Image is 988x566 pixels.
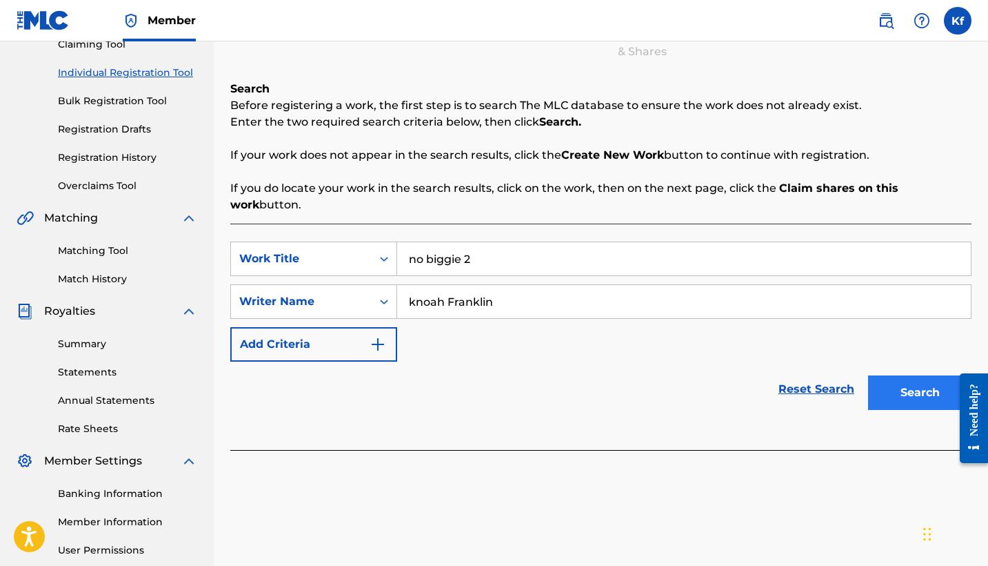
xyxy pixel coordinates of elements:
iframe: Resource Center [949,362,988,476]
img: expand [181,210,197,226]
a: Reset Search [772,374,861,404]
a: Claiming Tool [58,37,197,52]
a: Summary [58,337,197,351]
img: MLC Logo [17,10,70,30]
strong: Create New Work [561,148,664,162]
div: Drag [923,514,931,555]
span: Matching [44,210,98,226]
a: Rate Sheets [58,422,197,436]
button: Add Criteria [230,327,397,362]
span: Member [148,12,196,28]
a: Banking Information [58,487,197,501]
a: Individual Registration Tool [58,66,197,80]
img: expand [181,303,197,320]
span: Royalties [44,303,95,320]
img: Royalties [17,303,33,320]
a: Statements [58,365,197,380]
a: User Permissions [58,543,197,558]
img: 9d2ae6d4665cec9f34b9.svg [370,336,386,353]
img: search [878,12,894,29]
a: Matching Tool [58,244,197,258]
div: Writer Name [239,293,363,310]
div: Work Title [239,251,363,267]
img: help [914,12,930,29]
img: expand [181,453,197,469]
a: Bulk Registration Tool [58,94,197,108]
strong: Search. [539,115,581,128]
div: User Menu [944,7,971,35]
p: Before registering a work, the first step is to search The MLC database to ensure the work does n... [230,97,971,114]
p: Enter the two required search criteria below, then click [230,114,971,130]
span: Member Settings [44,453,142,469]
iframe: Chat Widget [919,500,988,566]
img: Top Rightsholder [123,12,139,29]
div: Help [908,7,936,35]
img: Member Settings [17,453,33,469]
button: Search [868,375,971,410]
b: Search [230,82,270,95]
a: Registration History [58,150,197,165]
a: Public Search [872,7,900,35]
a: Annual Statements [58,393,197,408]
p: If you do locate your work in the search results, click on the work, then on the next page, click... [230,180,971,213]
form: Search Form [230,242,971,417]
img: Matching [17,210,34,226]
p: If your work does not appear in the search results, click the button to continue with registration. [230,147,971,164]
a: Overclaims Tool [58,179,197,193]
a: Member Information [58,515,197,529]
a: Registration Drafts [58,122,197,137]
a: Match History [58,272,197,286]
